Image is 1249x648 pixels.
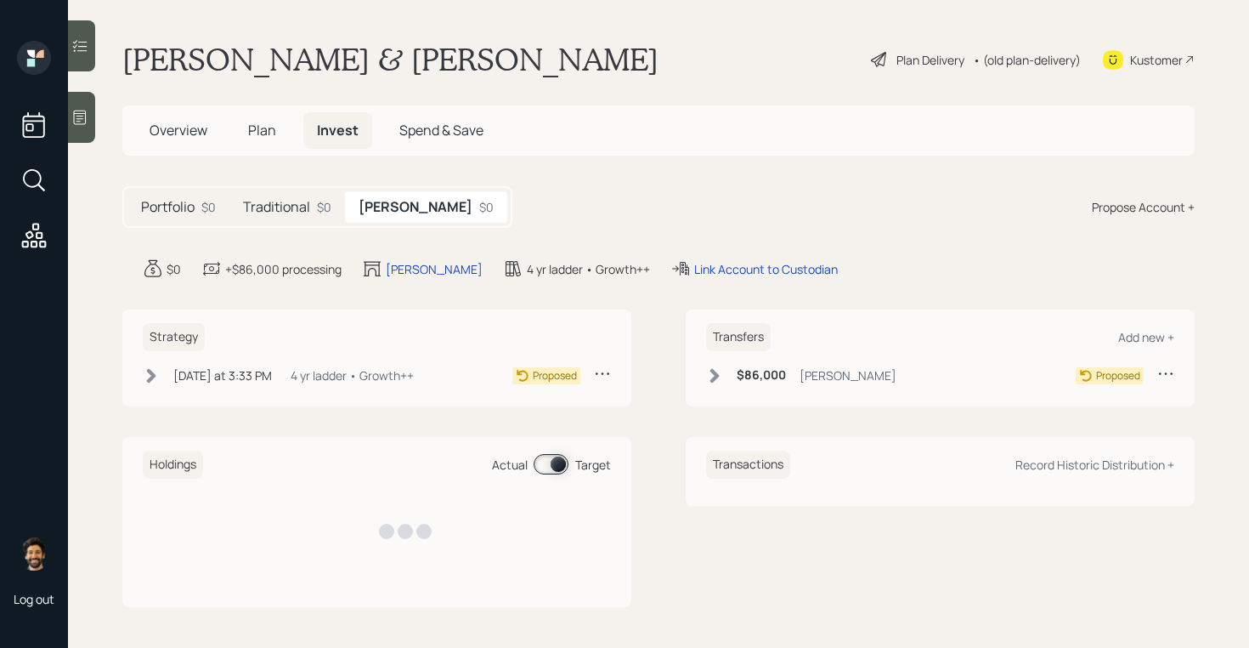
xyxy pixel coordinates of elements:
div: $0 [167,260,181,278]
div: $0 [201,198,216,216]
div: Add new + [1118,329,1174,345]
div: +$86,000 processing [225,260,342,278]
h5: Portfolio [141,199,195,215]
div: $0 [317,198,331,216]
h6: Holdings [143,451,203,479]
div: Proposed [533,368,577,384]
div: Link Account to Custodian [694,260,838,278]
h6: Transfers [706,323,771,351]
div: Plan Delivery [896,51,964,69]
h6: $86,000 [737,368,786,383]
div: Target [575,456,611,474]
div: [DATE] at 3:33 PM [173,367,272,384]
div: $0 [479,198,494,216]
span: Plan [248,121,276,139]
div: Kustomer [1130,51,1183,69]
div: [PERSON_NAME] [800,367,896,384]
h5: Traditional [243,199,310,215]
span: Overview [150,121,207,139]
img: eric-schwartz-headshot.png [17,537,51,571]
div: [PERSON_NAME] [386,260,483,278]
div: Proposed [1096,368,1140,384]
div: Actual [492,456,528,474]
div: Log out [14,591,54,607]
div: • (old plan-delivery) [973,51,1081,69]
div: Record Historic Distribution + [1015,457,1174,473]
div: 4 yr ladder • Growth++ [291,367,414,384]
h6: Transactions [706,451,790,479]
h5: [PERSON_NAME] [359,199,472,215]
div: 4 yr ladder • Growth++ [527,260,650,278]
div: Propose Account + [1092,198,1195,216]
span: Spend & Save [399,121,483,139]
h6: Strategy [143,323,205,351]
span: Invest [317,121,359,139]
h1: [PERSON_NAME] & [PERSON_NAME] [122,41,658,78]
